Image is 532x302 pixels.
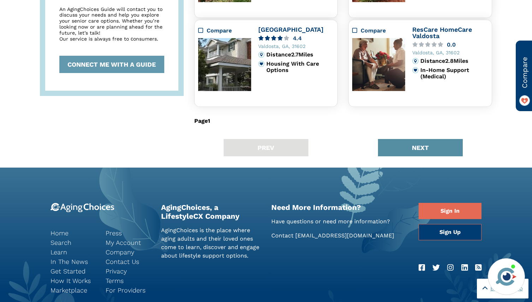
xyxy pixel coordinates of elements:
div: In-Home Support (Medical) [420,67,488,80]
div: Distance 2.8 Miles [420,58,488,64]
a: 4.4 [258,36,334,41]
div: Valdosta, GA, 31602 [258,44,334,49]
a: My Account [106,238,150,247]
img: primary.svg [258,61,265,67]
div: Page 1 [194,114,210,128]
a: [EMAIL_ADDRESS][DOMAIN_NAME] [295,232,394,239]
a: Twitter [432,262,440,273]
a: Search [51,238,95,247]
a: Press [106,228,150,238]
span: Back to Top [490,284,523,293]
span: Compare [519,57,530,88]
a: Privacy [106,266,150,276]
img: distance.svg [412,58,419,64]
img: primary.svg [412,67,419,73]
div: 4.4 [293,36,302,41]
div: Compare [361,26,405,35]
a: Company [106,247,150,257]
p: Contact [271,231,408,240]
a: Home [51,228,95,238]
a: Marketplace [51,285,95,295]
a: For Providers [106,285,150,295]
div: 0.0 [447,42,456,47]
a: Sign Up [419,224,481,240]
div: Valdosta, GA, 31602 [412,50,488,55]
h2: AgingChoices, a LifestyleCX Company [161,203,261,221]
p: Have questions or need more information? [271,217,408,226]
div: Compare [207,26,251,35]
a: Instagram [447,262,454,273]
a: How It Works [51,276,95,285]
img: favorite_on.png [519,95,530,106]
button: CONNECT ME WITH A GUIDE [59,56,164,73]
img: distance.svg [258,52,265,58]
div: Housing With Care Options [266,61,334,73]
a: In The News [51,257,95,266]
a: LinkedIn [461,262,468,273]
a: [GEOGRAPHIC_DATA] [258,26,324,33]
a: Contact Us [106,257,150,266]
div: Compare [198,26,251,35]
div: An AgingChoices Guide will contact you to discuss your needs and help you explore your senior car... [59,6,164,42]
a: Sign In [419,203,481,219]
button: NEXT [378,139,463,156]
a: RSS Feed [475,262,481,273]
p: AgingChoices is the place where aging adults and their loved ones come to learn, discover and eng... [161,226,261,260]
div: Compare [352,26,405,35]
h2: Need More Information? [271,203,408,212]
a: Get Started [51,266,95,276]
div: Distance 2.7 Miles [266,52,334,58]
img: 9-logo.svg [51,203,114,212]
img: avatar [494,265,518,289]
a: ResCare HomeCare Valdosta [412,26,472,40]
button: PREV [224,139,308,156]
a: Facebook [419,262,425,273]
a: 0.0 [412,42,488,47]
a: Terms [106,276,150,285]
a: Learn [51,247,95,257]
